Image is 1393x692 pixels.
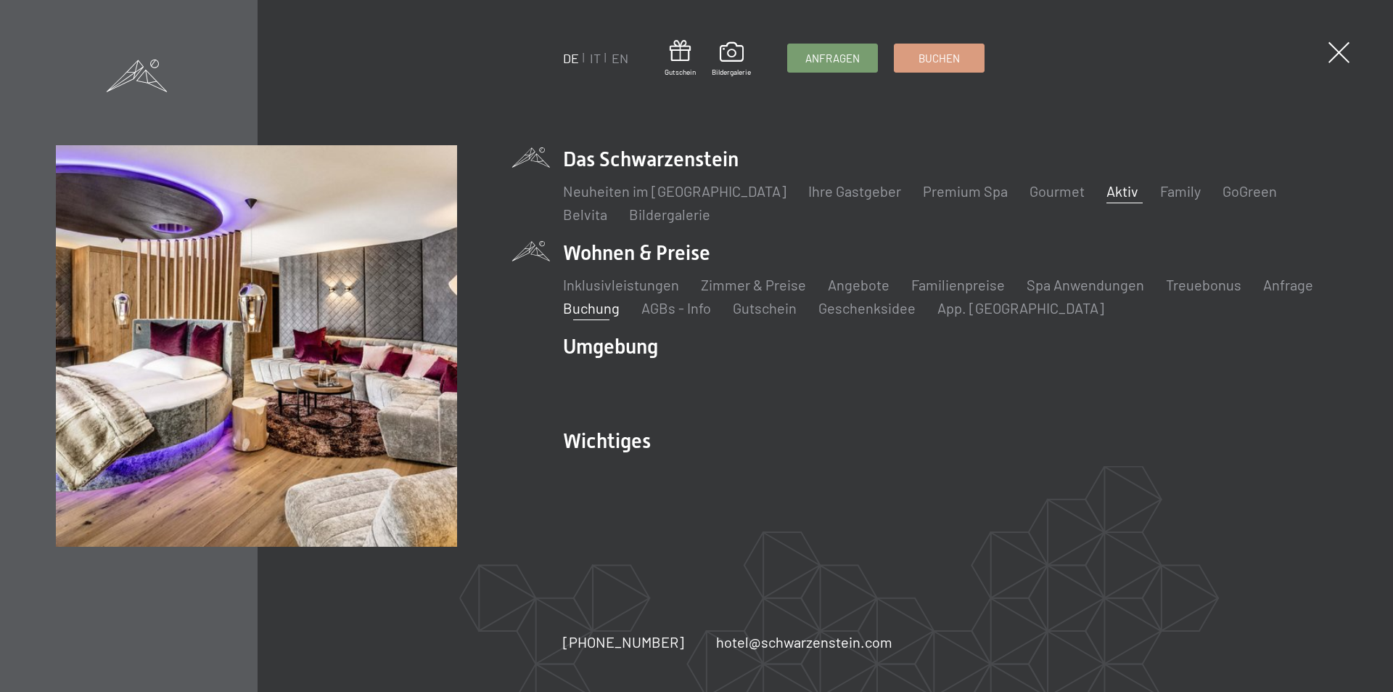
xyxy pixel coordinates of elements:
a: Buchen [895,44,984,72]
a: Ihre Gastgeber [808,182,901,200]
span: Bildergalerie [712,67,751,77]
a: EN [612,50,628,66]
a: AGBs - Info [641,299,711,317]
span: Gutschein [665,67,696,77]
a: Bildergalerie [712,42,751,77]
a: Gourmet [1030,182,1085,200]
a: Gutschein [733,299,797,317]
a: Gutschein [665,40,696,77]
a: App. [GEOGRAPHIC_DATA] [937,299,1104,317]
a: [PHONE_NUMBER] [563,632,684,652]
a: Buchung [563,299,620,317]
span: Buchen [919,51,960,66]
a: GoGreen [1223,182,1277,200]
a: Familienpreise [911,276,1005,293]
a: Geschenksidee [818,299,916,317]
a: Inklusivleistungen [563,276,679,293]
span: Anfragen [805,51,860,66]
a: Treuebonus [1166,276,1241,293]
a: Neuheiten im [GEOGRAPHIC_DATA] [563,182,786,200]
a: Anfrage [1263,276,1313,293]
a: Aktiv [1106,182,1138,200]
a: hotel@schwarzenstein.com [716,632,892,652]
span: [PHONE_NUMBER] [563,633,684,651]
a: DE [563,50,579,66]
a: IT [590,50,601,66]
a: Spa Anwendungen [1027,276,1144,293]
a: Anfragen [788,44,877,72]
a: Family [1160,182,1201,200]
a: Bildergalerie [629,205,710,223]
a: Zimmer & Preise [701,276,806,293]
a: Angebote [828,276,889,293]
a: Premium Spa [923,182,1008,200]
a: Belvita [563,205,607,223]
